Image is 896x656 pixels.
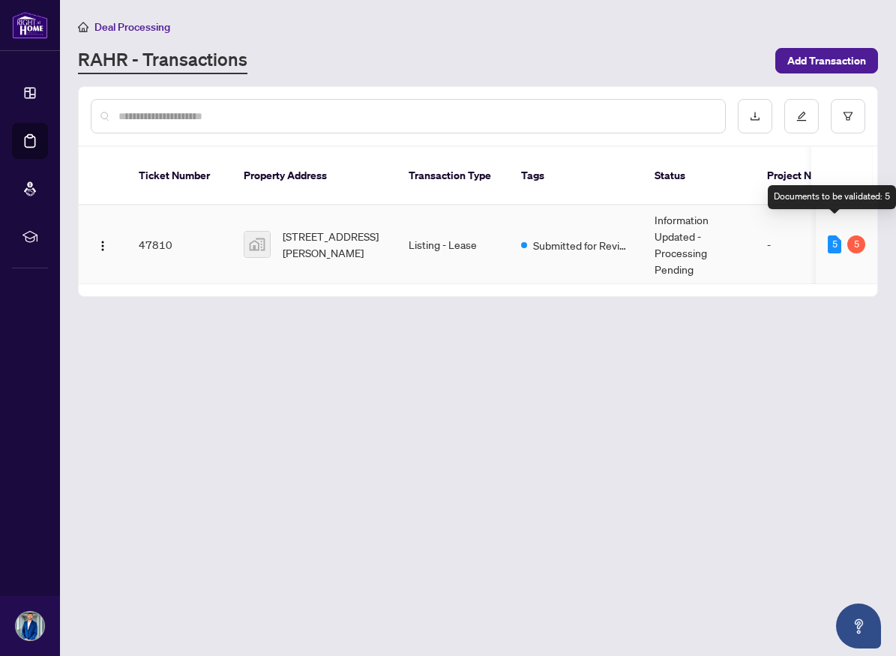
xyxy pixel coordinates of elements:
[643,147,755,205] th: Status
[244,232,270,257] img: thumbnail-img
[831,99,865,133] button: filter
[283,228,385,261] span: [STREET_ADDRESS][PERSON_NAME]
[768,185,896,209] div: Documents to be validated: 5
[397,147,509,205] th: Transaction Type
[750,111,760,121] span: download
[16,612,44,640] img: Profile Icon
[78,22,88,32] span: home
[738,99,772,133] button: download
[127,205,232,284] td: 47810
[533,237,631,253] span: Submitted for Review
[94,20,170,34] span: Deal Processing
[847,235,865,253] div: 5
[397,205,509,284] td: Listing - Lease
[91,232,115,256] button: Logo
[784,99,819,133] button: edit
[787,49,866,73] span: Add Transaction
[755,147,845,205] th: Project Name
[97,240,109,252] img: Logo
[775,48,878,73] button: Add Transaction
[509,147,643,205] th: Tags
[78,47,247,74] a: RAHR - Transactions
[232,147,397,205] th: Property Address
[796,111,807,121] span: edit
[836,604,881,649] button: Open asap
[127,147,232,205] th: Ticket Number
[643,205,755,284] td: Information Updated - Processing Pending
[12,11,48,39] img: logo
[843,111,853,121] span: filter
[755,205,845,284] td: -
[828,235,841,253] div: 5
